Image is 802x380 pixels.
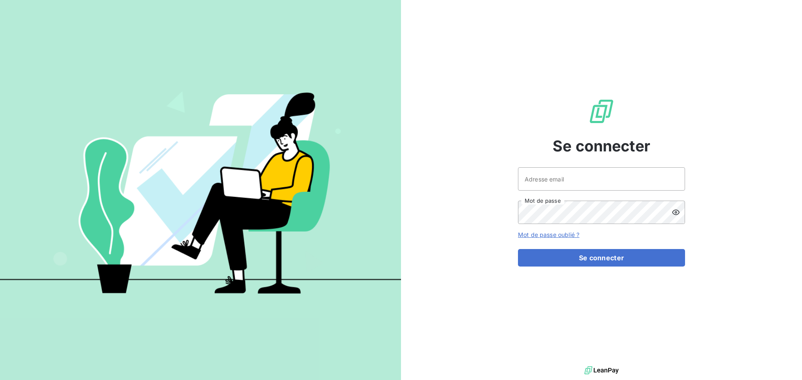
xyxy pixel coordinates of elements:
button: Se connecter [518,249,685,267]
img: logo [584,364,619,377]
span: Se connecter [553,135,650,157]
img: Logo LeanPay [588,98,615,125]
input: placeholder [518,167,685,191]
a: Mot de passe oublié ? [518,231,579,238]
